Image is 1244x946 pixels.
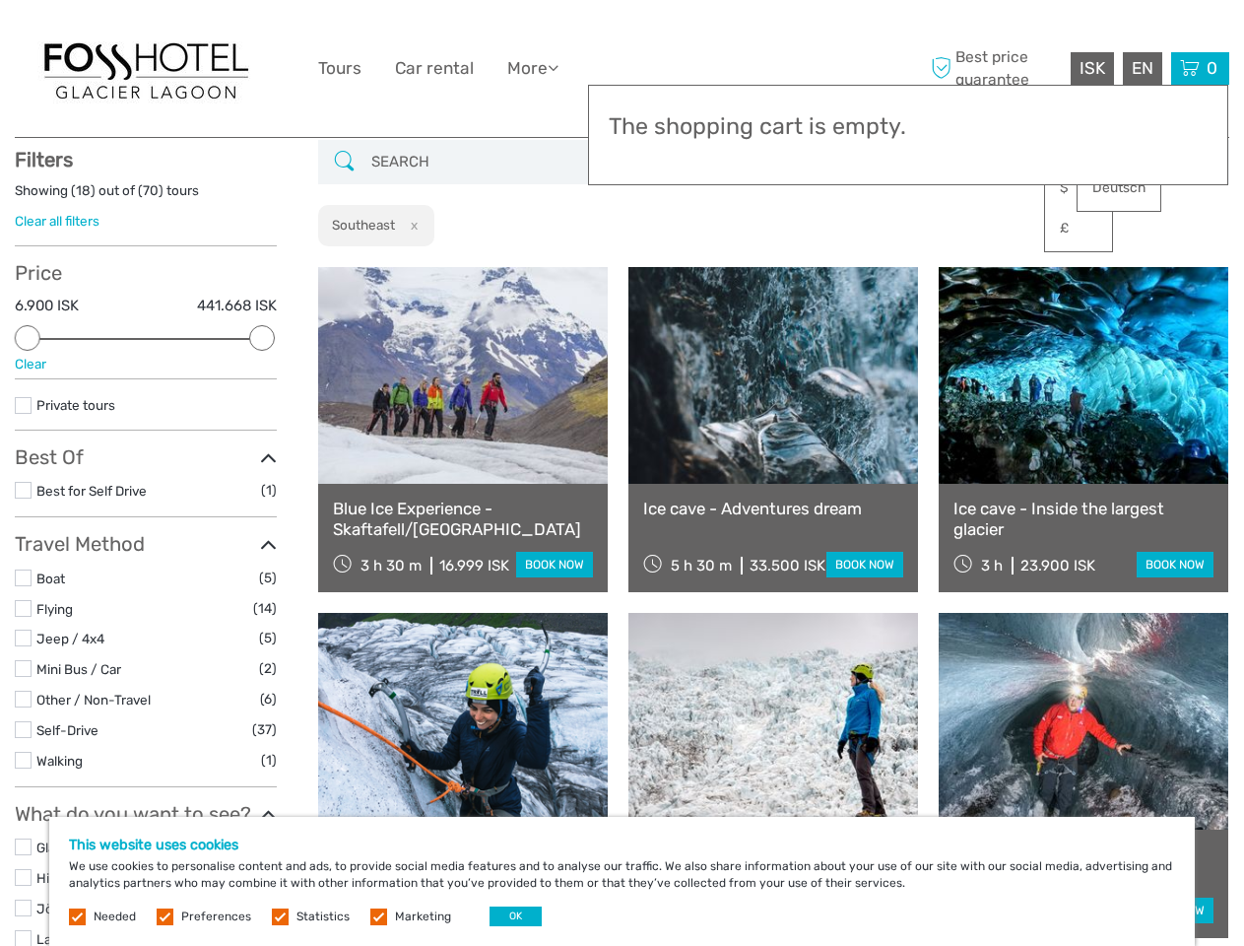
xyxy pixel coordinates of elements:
span: (14) [253,597,277,620]
span: (2) [259,657,277,680]
div: EN [1123,52,1162,85]
h3: What do you want to see? [15,802,277,826]
span: (1) [261,749,277,772]
h3: Price [15,261,277,285]
a: book now [516,552,593,577]
a: $ [1045,170,1112,206]
label: Preferences [181,909,251,925]
a: More [507,54,558,83]
div: Showing ( ) out of ( ) tours [15,181,277,212]
h5: This website uses cookies [69,837,1175,853]
label: 18 [76,181,91,200]
a: Highlands [36,870,98,886]
a: Private tours [36,397,115,413]
div: 33.500 ISK [750,557,825,574]
p: We're away right now. Please check back later! [28,34,223,50]
a: Flying [36,601,73,617]
span: 3 h [981,557,1003,574]
a: Clear all filters [15,213,99,229]
a: £ [1045,211,1112,246]
a: Car rental [395,54,474,83]
a: Self-Drive [36,722,98,738]
a: Mini Bus / Car [36,661,121,677]
label: 6.900 ISK [15,296,79,316]
img: 1303-6910c56d-1cb8-4c54-b886-5f11292459f5_logo_big.jpg [37,34,254,103]
a: Deutsch [1078,170,1160,206]
span: Best price guarantee [926,46,1066,90]
div: We use cookies to personalise content and ads, to provide social media features and to analyse ou... [49,817,1195,946]
span: 0 [1204,58,1220,78]
a: Ice cave - Adventures dream [643,499,903,518]
a: Other / Non-Travel [36,692,151,708]
h2: Southeast [332,217,395,233]
span: (1) [261,479,277,502]
a: book now [826,552,903,577]
a: Tours [318,54,361,83]
div: 23.900 ISK [1020,557,1095,574]
h3: The shopping cart is empty. [609,113,1208,141]
h3: Best Of [15,445,277,469]
span: (5) [259,627,277,649]
span: (5) [259,567,277,589]
label: 70 [143,181,159,200]
div: 16.999 ISK [439,557,509,574]
input: SEARCH [363,145,598,179]
label: 441.668 ISK [197,296,277,316]
label: Statistics [296,909,350,925]
a: Best for Self Drive [36,483,147,499]
span: 3 h 30 m [360,557,422,574]
span: ISK [1080,58,1105,78]
a: book now [1137,552,1213,577]
button: x [398,215,425,236]
h3: Travel Method [15,532,277,556]
a: Ice cave - Inside the largest glacier [953,499,1213,539]
a: Jökulsárlón/[GEOGRAPHIC_DATA] [36,901,249,916]
a: Blue Ice Experience - Skaftafell/[GEOGRAPHIC_DATA] [333,499,593,539]
button: OK [490,907,542,926]
div: Clear [15,355,277,373]
span: (6) [260,688,277,710]
label: Marketing [395,909,451,925]
a: Glaciers [36,840,85,855]
span: 5 h 30 m [671,557,732,574]
button: Open LiveChat chat widget [227,31,250,54]
strong: Filters [15,148,73,171]
a: Boat [36,571,65,586]
a: Jeep / 4x4 [36,631,104,646]
label: Needed [94,909,136,925]
span: (37) [252,718,277,741]
a: Walking [36,753,83,769]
